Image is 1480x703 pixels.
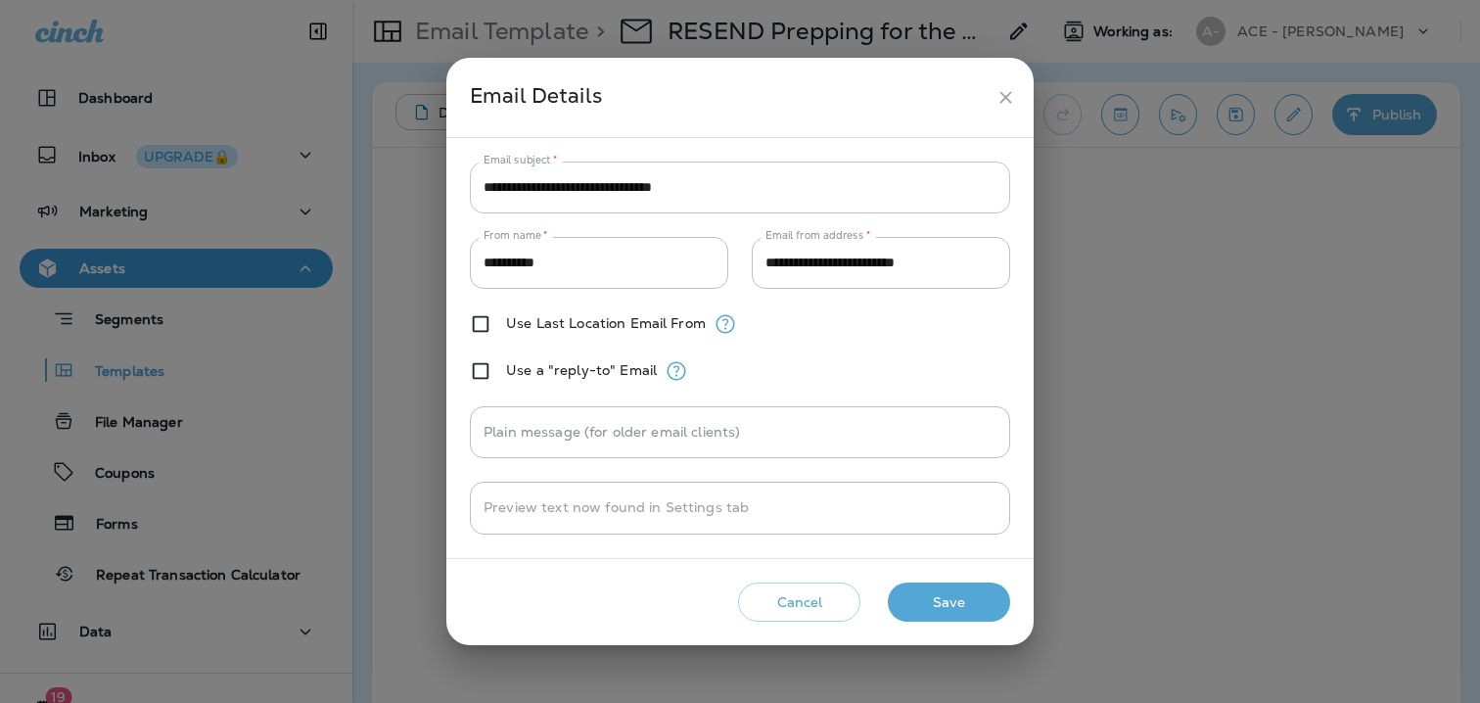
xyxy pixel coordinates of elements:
button: Cancel [738,583,860,623]
label: Use Last Location Email From [506,315,706,331]
label: Email subject [484,153,558,167]
label: Email from address [765,228,870,243]
div: Email Details [470,79,988,116]
label: From name [484,228,548,243]
button: close [988,79,1024,116]
label: Use a "reply-to" Email [506,362,657,378]
button: Save [888,583,1010,623]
